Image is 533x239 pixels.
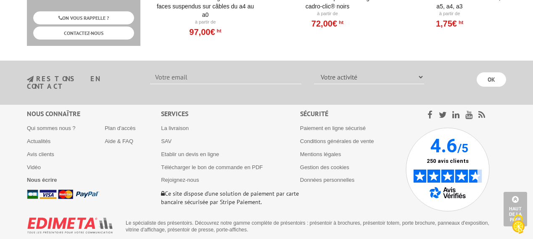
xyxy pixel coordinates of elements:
[300,177,354,183] a: Données personnelles
[126,220,500,233] p: Le spécialiste des présentoirs. Découvrez notre gamme complète de présentoirs : présentoir à broc...
[300,138,374,144] a: Conditions générales de vente
[161,151,219,157] a: Etablir un devis en ligne
[27,75,137,90] h3: restons en contact
[153,19,257,26] p: À partir de
[406,127,490,212] img: Avis Vérifiés - 4.6 sur 5 - 250 avis clients
[105,138,133,144] a: Aide & FAQ
[161,164,263,170] a: Télécharger le bon de commande en PDF
[398,11,501,17] p: À partir de
[161,138,172,144] a: SAV
[504,210,533,239] button: Cookies (fenêtre modale)
[105,125,135,131] a: Plan d'accès
[311,21,343,26] a: 72,00€HT
[161,125,189,131] a: La livraison
[300,109,406,119] div: Sécurité
[33,27,134,40] a: CONTACTEZ-NOUS
[508,214,529,235] img: Cookies (fenêtre modale)
[457,19,463,25] sup: HT
[27,151,54,157] a: Avis clients
[33,11,134,24] a: ON VOUS RAPPELLE ?
[161,177,199,183] a: Rejoignez-nous
[300,125,366,131] a: Paiement en ligne sécurisé
[27,138,50,144] a: Actualités
[27,109,161,119] div: Nous connaître
[27,164,41,170] a: Vidéo
[161,189,300,206] p: Ce site dispose d’une solution de paiement par carte bancaire sécurisée par Stripe Paiement.
[27,125,76,131] a: Qui sommes nous ?
[215,28,222,34] sup: HT
[161,109,300,119] div: Services
[504,192,527,226] a: Haut de la page
[276,11,380,17] p: À partir de
[27,177,57,183] a: Nous écrire
[436,21,463,26] a: 1,75€HT
[477,72,506,87] input: OK
[300,151,341,157] a: Mentions légales
[150,70,301,84] input: Votre email
[300,164,349,170] a: Gestion des cookies
[189,29,221,35] a: 97,00€HT
[27,76,34,83] img: newsletter.jpg
[337,19,343,25] sup: HT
